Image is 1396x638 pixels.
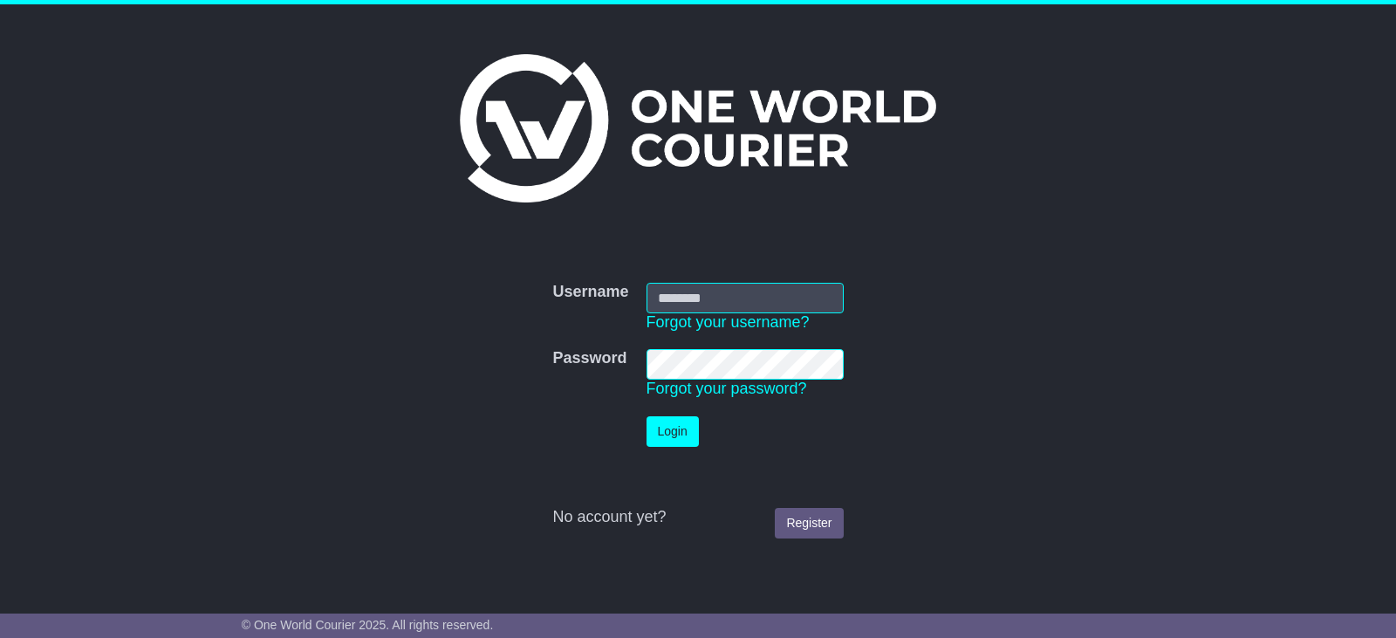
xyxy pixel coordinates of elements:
[647,313,810,331] a: Forgot your username?
[242,618,494,632] span: © One World Courier 2025. All rights reserved.
[552,508,843,527] div: No account yet?
[460,54,936,202] img: One World
[647,380,807,397] a: Forgot your password?
[552,283,628,302] label: Username
[647,416,699,447] button: Login
[775,508,843,539] a: Register
[552,349,626,368] label: Password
